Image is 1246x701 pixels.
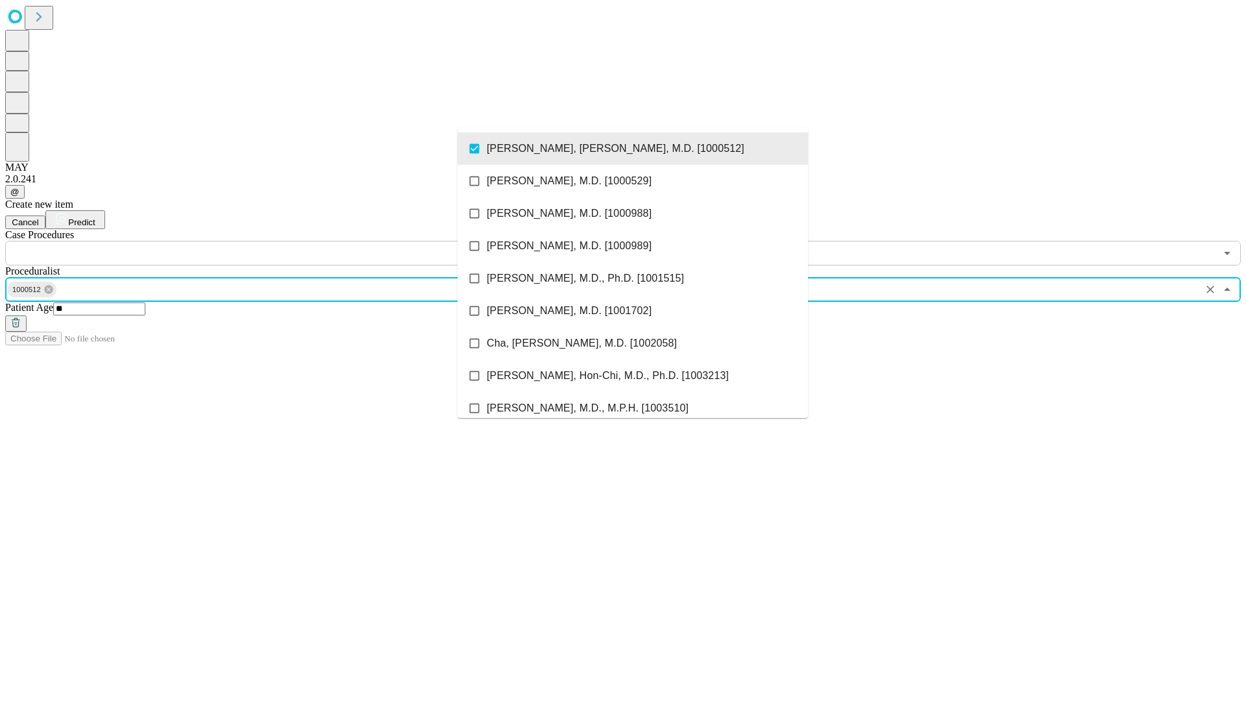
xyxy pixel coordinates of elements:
[1218,244,1236,262] button: Open
[5,162,1241,173] div: MAY
[5,229,74,240] span: Scheduled Procedure
[5,185,25,199] button: @
[7,282,56,297] div: 1000512
[487,271,684,286] span: [PERSON_NAME], M.D., Ph.D. [1001515]
[5,199,73,210] span: Create new item
[5,215,45,229] button: Cancel
[487,303,652,319] span: [PERSON_NAME], M.D. [1001702]
[68,217,95,227] span: Predict
[487,173,652,189] span: [PERSON_NAME], M.D. [1000529]
[487,400,689,416] span: [PERSON_NAME], M.D., M.P.H. [1003510]
[7,282,46,297] span: 1000512
[45,210,105,229] button: Predict
[1201,280,1219,299] button: Clear
[487,238,652,254] span: [PERSON_NAME], M.D. [1000989]
[10,187,19,197] span: @
[5,173,1241,185] div: 2.0.241
[5,265,60,277] span: Proceduralist
[487,368,729,384] span: [PERSON_NAME], Hon-Chi, M.D., Ph.D. [1003213]
[487,206,652,221] span: [PERSON_NAME], M.D. [1000988]
[1218,280,1236,299] button: Close
[487,141,744,156] span: [PERSON_NAME], [PERSON_NAME], M.D. [1000512]
[12,217,39,227] span: Cancel
[5,302,53,313] span: Patient Age
[487,336,677,351] span: Cha, [PERSON_NAME], M.D. [1002058]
